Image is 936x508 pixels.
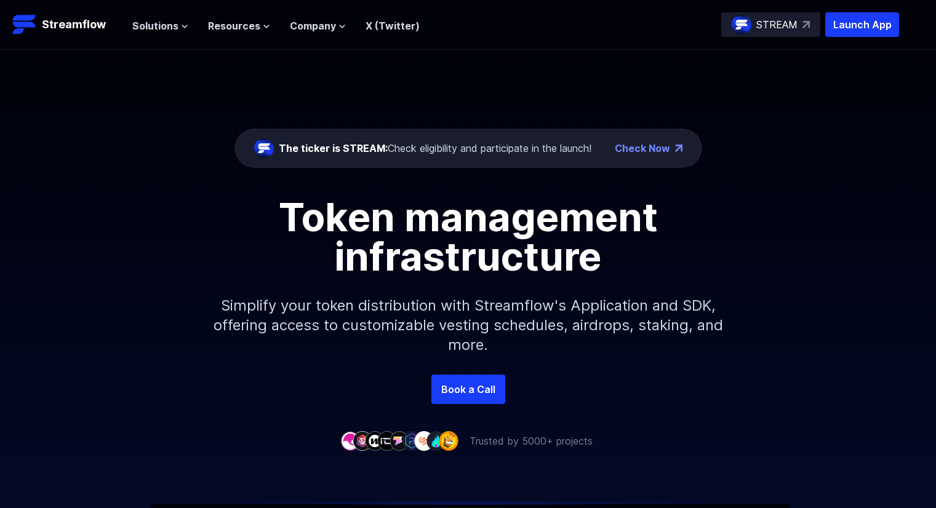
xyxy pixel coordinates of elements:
[390,431,409,450] img: company-5
[290,18,336,33] span: Company
[439,431,458,450] img: company-9
[132,18,178,33] span: Solutions
[802,21,810,28] img: top-right-arrow.svg
[431,375,505,404] a: Book a Call
[208,18,270,33] button: Resources
[366,20,420,32] a: X (Twitter)
[414,431,434,450] img: company-7
[279,142,388,154] span: The ticker is STREAM:
[732,15,751,34] img: streamflow-logo-circle.png
[42,16,106,33] p: Streamflow
[365,431,385,450] img: company-3
[12,12,120,37] a: Streamflow
[353,431,372,450] img: company-2
[279,141,591,156] div: Check eligibility and participate in the launch!
[12,12,37,37] img: Streamflow Logo
[208,18,260,33] span: Resources
[377,431,397,450] img: company-4
[290,18,346,33] button: Company
[204,276,733,375] p: Simplify your token distribution with Streamflow's Application and SDK, offering access to custom...
[721,12,820,37] a: STREAM
[756,17,798,32] p: STREAM
[615,141,670,156] a: Check Now
[426,431,446,450] img: company-8
[254,138,274,158] img: streamflow-logo-circle.png
[132,18,188,33] button: Solutions
[402,431,422,450] img: company-6
[825,12,899,37] button: Launch App
[470,434,593,448] p: Trusted by 5000+ projects
[675,145,682,152] img: top-right-arrow.png
[340,431,360,450] img: company-1
[191,197,745,276] h1: Token management infrastructure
